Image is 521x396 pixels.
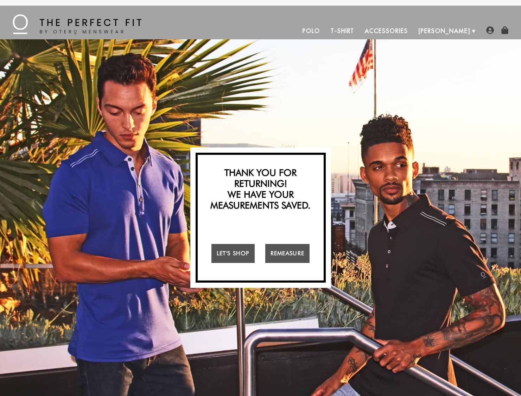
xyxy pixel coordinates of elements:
a: Remeasure [265,244,310,263]
img: shopping-bag-icon.png [501,26,509,34]
img: user-account-icon.png [486,26,494,34]
a: [PERSON_NAME] [413,22,476,39]
a: T-Shirt [325,22,360,39]
a: Polo [297,22,325,39]
img: The Perfect Fit - by Otero Menswear - Logo [13,14,141,34]
a: Let's Shop [211,244,255,263]
a: Accessories [360,22,413,39]
h2: Thank you for returning! We have your measurements saved. [201,167,320,211]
